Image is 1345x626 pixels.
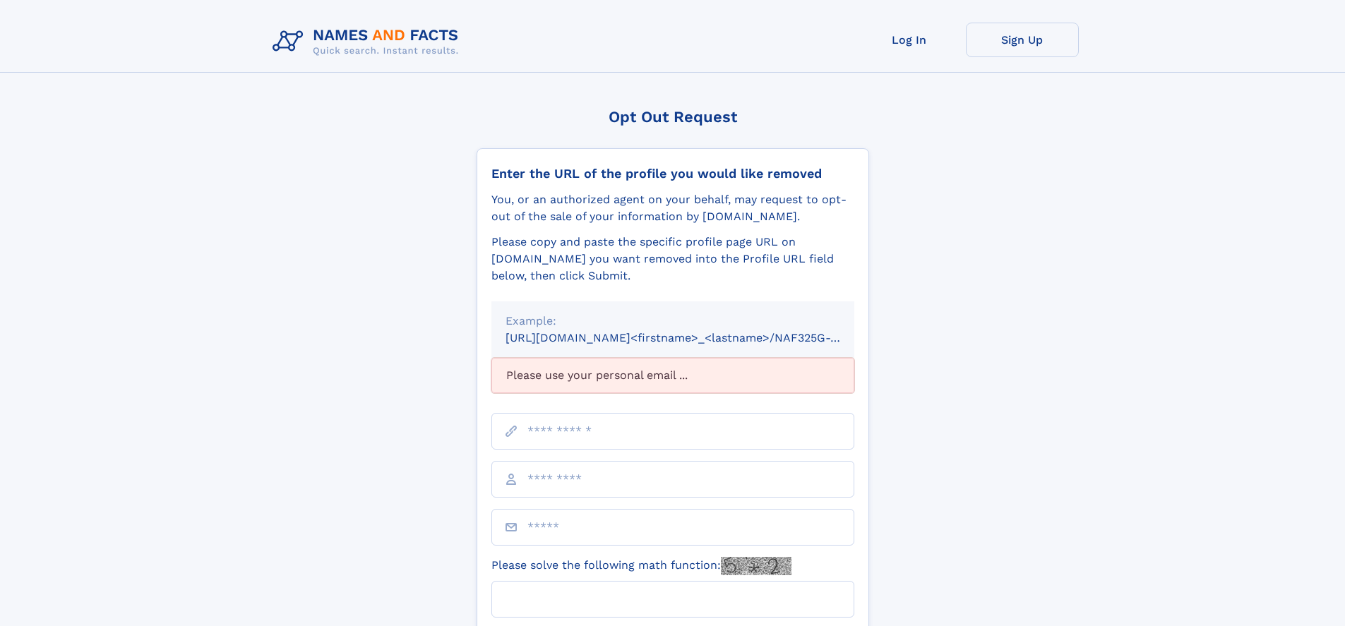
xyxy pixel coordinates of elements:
a: Log In [853,23,966,57]
div: Opt Out Request [477,108,869,126]
div: Please use your personal email ... [491,358,854,393]
div: Example: [506,313,840,330]
div: You, or an authorized agent on your behalf, may request to opt-out of the sale of your informatio... [491,191,854,225]
div: Enter the URL of the profile you would like removed [491,166,854,181]
a: Sign Up [966,23,1079,57]
small: [URL][DOMAIN_NAME]<firstname>_<lastname>/NAF325G-xxxxxxxx [506,331,881,344]
div: Please copy and paste the specific profile page URL on [DOMAIN_NAME] you want removed into the Pr... [491,234,854,284]
label: Please solve the following math function: [491,557,791,575]
img: Logo Names and Facts [267,23,470,61]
